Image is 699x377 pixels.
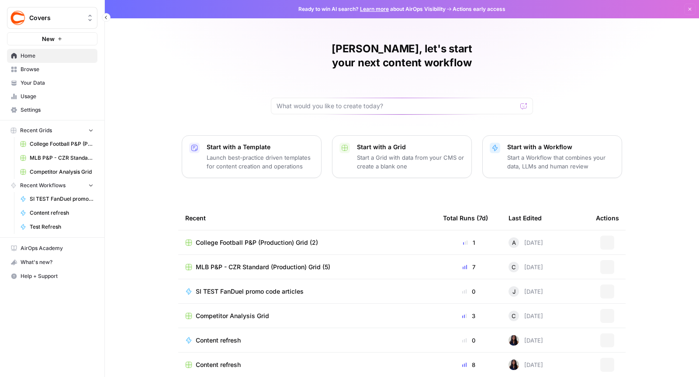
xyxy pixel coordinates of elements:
div: 0 [443,287,495,296]
p: Start with a Grid [357,143,464,151]
img: Covers Logo [10,10,26,26]
div: 0 [443,336,495,345]
a: SI TEST FanDuel promo code articles [16,192,97,206]
span: Actions early access [453,5,505,13]
button: Start with a WorkflowStart a Workflow that combines your data, LLMs and human review [482,135,622,178]
span: Help + Support [21,272,93,280]
div: 3 [443,312,495,320]
div: [DATE] [509,335,543,346]
a: Content refresh [185,336,429,345]
input: What would you like to create today? [277,102,517,110]
span: SI TEST FanDuel promo code articles [30,195,93,203]
a: MLB P&P - CZR Standard (Production) Grid (5) [16,151,97,165]
a: Content refresh [185,360,429,369]
div: Actions [596,206,619,230]
a: College Football P&P (Production) Grid (2) [185,238,429,247]
button: Help + Support [7,269,97,283]
a: Competitor Analysis Grid [16,165,97,179]
p: Start a Grid with data from your CMS or create a blank one [357,153,464,171]
p: Start with a Workflow [507,143,615,151]
a: SI TEST FanDuel promo code articles [185,287,429,296]
div: Recent [185,206,429,230]
span: A [512,238,516,247]
button: Recent Workflows [7,179,97,192]
span: Settings [21,106,93,114]
span: Covers [29,14,82,22]
button: Workspace: Covers [7,7,97,29]
a: Browse [7,62,97,76]
span: Competitor Analysis Grid [30,168,93,176]
span: AirOps Academy [21,244,93,252]
button: Start with a GridStart a Grid with data from your CMS or create a blank one [332,135,472,178]
a: College Football P&P (Production) Grid (2) [16,137,97,151]
a: Your Data [7,76,97,90]
span: New [42,34,55,43]
img: rox323kbkgutb4wcij4krxobkpon [509,360,519,370]
span: Content refresh [196,336,241,345]
span: MLB P&P - CZR Standard (Production) Grid (5) [30,154,93,162]
span: Ready to win AI search? about AirOps Visibility [298,5,446,13]
div: What's new? [7,256,97,269]
span: MLB P&P - CZR Standard (Production) Grid (5) [196,263,330,271]
div: Total Runs (7d) [443,206,488,230]
div: [DATE] [509,311,543,321]
div: Last Edited [509,206,542,230]
span: Competitor Analysis Grid [196,312,269,320]
div: [DATE] [509,286,543,297]
span: Recent Workflows [20,182,66,189]
a: Home [7,49,97,63]
div: [DATE] [509,237,543,248]
span: Recent Grids [20,127,52,134]
p: Start a Workflow that combines your data, LLMs and human review [507,153,615,171]
a: AirOps Academy [7,241,97,255]
span: Your Data [21,79,93,87]
span: College Football P&P (Production) Grid (2) [30,140,93,148]
button: Recent Grids [7,124,97,137]
span: C [512,263,516,271]
span: Usage [21,93,93,100]
img: rox323kbkgutb4wcij4krxobkpon [509,335,519,346]
p: Start with a Template [207,143,314,151]
button: What's new? [7,255,97,269]
span: Home [21,52,93,60]
div: 1 [443,238,495,247]
p: Launch best-practice driven templates for content creation and operations [207,153,314,171]
a: Learn more [360,6,389,12]
a: MLB P&P - CZR Standard (Production) Grid (5) [185,263,429,271]
button: Start with a TemplateLaunch best-practice driven templates for content creation and operations [182,135,322,178]
span: Content refresh [196,360,241,369]
a: Settings [7,103,97,117]
span: Browse [21,65,93,73]
a: Competitor Analysis Grid [185,312,429,320]
button: New [7,32,97,45]
a: Content refresh [16,206,97,220]
span: C [512,312,516,320]
a: Test Refresh [16,220,97,234]
span: J [512,287,516,296]
div: 7 [443,263,495,271]
span: Content refresh [30,209,93,217]
div: [DATE] [509,262,543,272]
h1: [PERSON_NAME], let's start your next content workflow [271,42,533,70]
a: Usage [7,89,97,103]
span: SI TEST FanDuel promo code articles [196,287,304,296]
div: [DATE] [509,360,543,370]
div: 8 [443,360,495,369]
span: College Football P&P (Production) Grid (2) [196,238,318,247]
span: Test Refresh [30,223,93,231]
